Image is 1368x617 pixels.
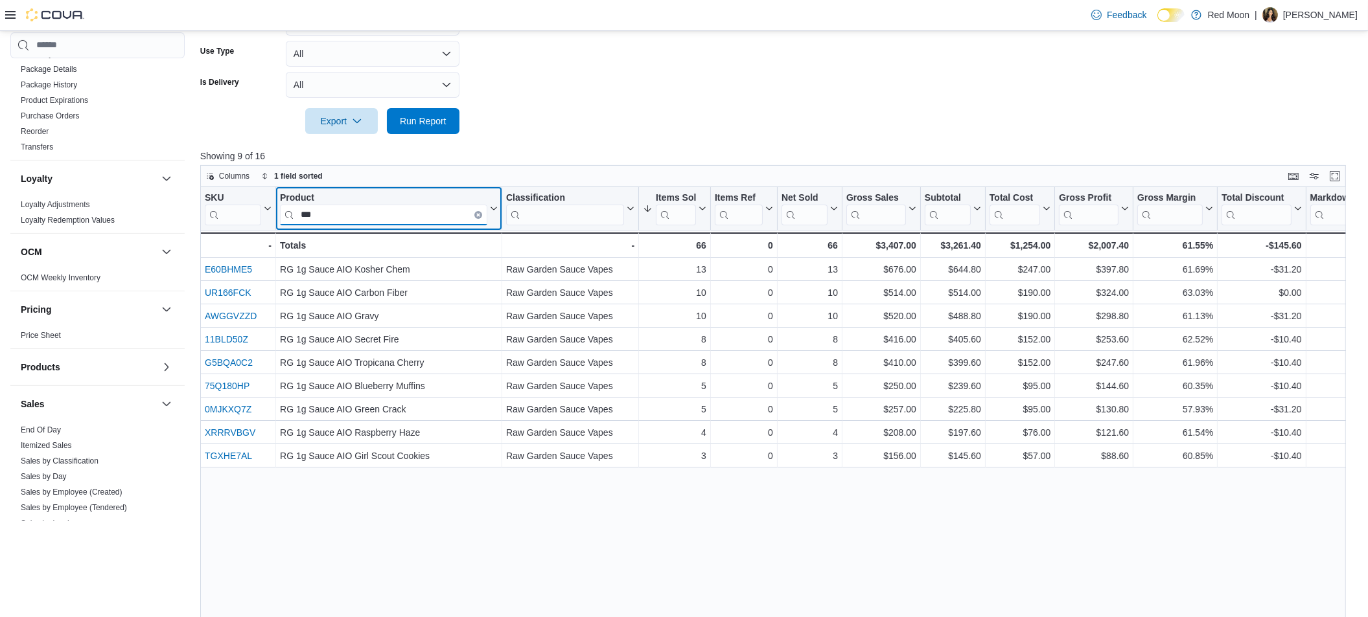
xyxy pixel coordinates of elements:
[925,238,981,253] div: $3,261.40
[782,401,838,417] div: 5
[1059,331,1129,347] div: $253.60
[21,172,52,185] h3: Loyalty
[1327,168,1343,184] button: Enter fullscreen
[506,262,634,277] div: Raw Garden Sauce Vapes
[990,448,1050,464] div: $57.00
[925,448,981,464] div: $145.60
[205,427,255,438] a: XRRRVBGV
[782,425,838,440] div: 4
[643,238,706,253] div: 66
[1059,308,1129,324] div: $298.80
[204,238,272,253] div: -
[1137,262,1213,277] div: 61.69%
[1222,425,1301,440] div: -$10.40
[1059,192,1119,225] div: Gross Profit
[925,378,981,394] div: $239.60
[1086,2,1152,28] a: Feedback
[21,200,90,209] a: Loyalty Adjustments
[990,425,1050,440] div: $76.00
[26,8,84,21] img: Cova
[1059,448,1129,464] div: $88.60
[990,238,1050,253] div: $1,254.00
[280,192,487,225] div: Product
[21,80,77,89] a: Package History
[21,126,49,137] span: Reorder
[159,302,174,317] button: Pricing
[1137,425,1213,440] div: 61.54%
[990,401,1050,417] div: $95.00
[990,262,1050,277] div: $247.00
[21,425,61,434] a: End Of Day
[205,264,252,275] a: E60BHME5
[280,262,498,277] div: RG 1g Sauce AIO Kosher Chem
[925,331,981,347] div: $405.60
[400,115,446,128] span: Run Report
[925,192,981,225] button: Subtotal
[506,308,634,324] div: Raw Garden Sauce Vapes
[990,192,1040,204] div: Total Cost
[643,308,706,324] div: 10
[1306,168,1322,184] button: Display options
[1222,355,1301,370] div: -$10.40
[205,192,261,225] div: SKU URL
[846,425,916,440] div: $208.00
[200,150,1358,163] p: Showing 9 of 16
[846,378,916,394] div: $250.00
[643,262,706,277] div: 13
[990,355,1050,370] div: $152.00
[506,401,634,417] div: Raw Garden Sauce Vapes
[205,451,252,461] a: TGXHE7AL
[305,108,378,134] button: Export
[201,168,255,184] button: Columns
[643,401,706,417] div: 5
[1137,331,1213,347] div: 62.52%
[280,192,487,204] div: Product
[1222,192,1291,204] div: Total Discount
[21,142,53,152] span: Transfers
[1286,168,1301,184] button: Keyboard shortcuts
[846,192,916,225] button: Gross Sales
[715,285,773,300] div: 0
[715,401,773,417] div: 0
[205,287,251,298] a: UR166FCK
[1059,401,1129,417] div: $130.80
[21,456,99,466] span: Sales by Classification
[21,519,77,528] a: Sales by Invoice
[506,448,634,464] div: Raw Garden Sauce Vapes
[205,192,272,225] button: SKU
[21,273,100,283] span: OCM Weekly Inventory
[387,108,459,134] button: Run Report
[21,471,67,482] span: Sales by Day
[159,171,174,186] button: Loyalty
[990,285,1050,300] div: $190.00
[280,285,498,300] div: RG 1g Sauce AIO Carbon Fiber
[280,355,498,370] div: RG 1g Sauce AIO Tropicana Cherry
[506,378,634,394] div: Raw Garden Sauce Vapes
[643,378,706,394] div: 5
[21,472,67,481] a: Sales by Day
[21,398,45,410] h3: Sales
[21,199,90,210] span: Loyalty Adjustments
[256,168,328,184] button: 1 field sorted
[506,192,624,225] div: Classification
[782,331,838,347] div: 8
[21,441,72,450] a: Itemized Sales
[715,238,773,253] div: 0
[1137,238,1213,253] div: 61.55%
[990,192,1040,225] div: Total Cost
[846,192,906,204] div: Gross Sales
[1059,355,1129,370] div: $247.60
[925,308,981,324] div: $488.80
[21,361,60,374] h3: Products
[715,331,773,347] div: 0
[280,238,498,253] div: Totals
[925,192,971,204] div: Subtotal
[925,262,981,277] div: $644.80
[1222,285,1301,300] div: $0.00
[1137,192,1203,225] div: Gross Margin
[205,334,248,344] a: 11BLD50Z
[846,448,916,464] div: $156.00
[782,192,828,225] div: Net Sold
[280,448,498,464] div: RG 1g Sauce AIO Girl Scout Cookies
[21,487,122,497] span: Sales by Employee (Created)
